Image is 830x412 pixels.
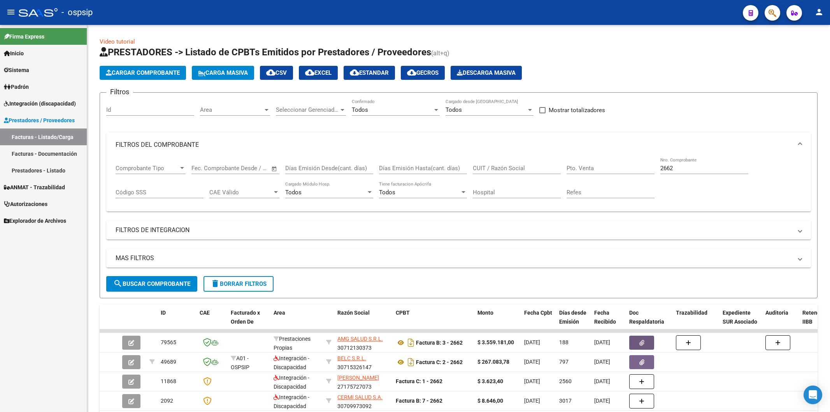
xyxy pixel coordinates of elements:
button: Estandar [344,66,395,80]
span: Estandar [350,69,389,76]
datatable-header-cell: Trazabilidad [673,305,719,339]
span: Todos [379,189,395,196]
span: Firma Express [4,32,44,41]
span: AMG SALUD S.R.L. [337,336,383,342]
span: Area [274,310,285,316]
datatable-header-cell: Fecha Recibido [591,305,626,339]
mat-expansion-panel-header: FILTROS DE INTEGRACION [106,221,811,239]
span: Comprobante Tipo [116,165,179,172]
span: BELC S.R.L. [337,355,366,361]
span: Auditoria [765,310,788,316]
span: Cargar Comprobante [106,69,180,76]
span: Gecros [407,69,439,76]
span: ANMAT - Trazabilidad [4,183,65,192]
span: [DATE] [594,339,610,345]
span: [DATE] [524,398,540,404]
i: Descargar documento [406,336,416,349]
span: Integración (discapacidad) [4,99,76,108]
i: Descargar documento [406,356,416,368]
span: Fecha Cpbt [524,310,552,316]
datatable-header-cell: Razón Social [334,305,393,339]
app-download-masive: Descarga masiva de comprobantes (adjuntos) [451,66,522,80]
strong: Factura B: 7 - 2662 [396,398,442,404]
span: EXCEL [305,69,332,76]
span: 188 [559,339,569,345]
span: Fecha Recibido [594,310,616,325]
strong: $ 3.623,40 [477,378,503,384]
button: Carga Masiva [192,66,254,80]
div: 30715326147 [337,354,390,370]
div: 30709973092 [337,393,390,409]
button: EXCEL [299,66,338,80]
span: Integración - Discapacidad [274,355,309,370]
mat-icon: cloud_download [350,68,359,77]
span: Descarga Masiva [457,69,516,76]
mat-expansion-panel-header: MAS FILTROS [106,249,811,268]
span: Borrar Filtros [211,280,267,287]
span: CERMI SALUD S.A. [337,394,383,400]
span: 49689 [161,359,176,365]
span: Monto [477,310,493,316]
datatable-header-cell: Expediente SUR Asociado [719,305,762,339]
span: Prestaciones Propias [274,336,311,351]
span: 79565 [161,339,176,345]
span: Razón Social [337,310,370,316]
mat-expansion-panel-header: FILTROS DEL COMPROBANTE [106,132,811,157]
strong: Factura B: 3 - 2662 [416,340,463,346]
datatable-header-cell: Auditoria [762,305,799,339]
strong: $ 3.559.181,00 [477,339,514,345]
mat-icon: person [814,7,824,17]
span: Mostrar totalizadores [549,106,605,115]
span: CPBT [396,310,410,316]
strong: $ 267.083,78 [477,359,509,365]
datatable-header-cell: Días desde Emisión [556,305,591,339]
span: Facturado x Orden De [231,310,260,325]
datatable-header-cell: Doc Respaldatoria [626,305,673,339]
button: Cargar Comprobante [100,66,186,80]
div: 30712130373 [337,335,390,351]
mat-icon: search [113,279,123,288]
span: Doc Respaldatoria [629,310,664,325]
div: 27175727073 [337,373,390,390]
span: [DATE] [524,359,540,365]
span: 11868 [161,378,176,384]
a: Video tutorial [100,38,135,45]
span: Expediente SUR Asociado [723,310,757,325]
span: Integración - Discapacidad [274,375,309,390]
input: Fecha fin [230,165,268,172]
div: Open Intercom Messenger [804,386,822,404]
button: Open calendar [270,164,279,173]
span: Explorador de Archivos [4,217,66,225]
strong: Factura C: 1 - 2662 [396,378,442,384]
mat-icon: cloud_download [305,68,314,77]
mat-panel-title: MAS FILTROS [116,254,792,262]
span: Integración - Discapacidad [274,394,309,409]
mat-icon: cloud_download [407,68,416,77]
button: Descarga Masiva [451,66,522,80]
datatable-header-cell: ID [158,305,197,339]
input: Fecha inicio [191,165,223,172]
span: [DATE] [594,378,610,384]
datatable-header-cell: CAE [197,305,228,339]
button: Borrar Filtros [204,276,274,292]
span: (alt+q) [431,49,449,57]
span: [PERSON_NAME] [337,375,379,381]
span: 797 [559,359,569,365]
span: PRESTADORES -> Listado de CPBTs Emitidos por Prestadores / Proveedores [100,47,431,58]
h3: Filtros [106,86,133,97]
strong: $ 8.646,00 [477,398,503,404]
span: Padrón [4,83,29,91]
datatable-header-cell: Monto [474,305,521,339]
span: ID [161,310,166,316]
div: FILTROS DEL COMPROBANTE [106,157,811,212]
span: Buscar Comprobante [113,280,190,287]
span: [DATE] [524,339,540,345]
datatable-header-cell: CPBT [393,305,474,339]
span: Todos [352,106,368,113]
span: 3017 [559,398,572,404]
span: Retencion IIBB [802,310,828,325]
span: Prestadores / Proveedores [4,116,75,125]
button: CSV [260,66,293,80]
span: [DATE] [594,359,610,365]
span: Sistema [4,66,29,74]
